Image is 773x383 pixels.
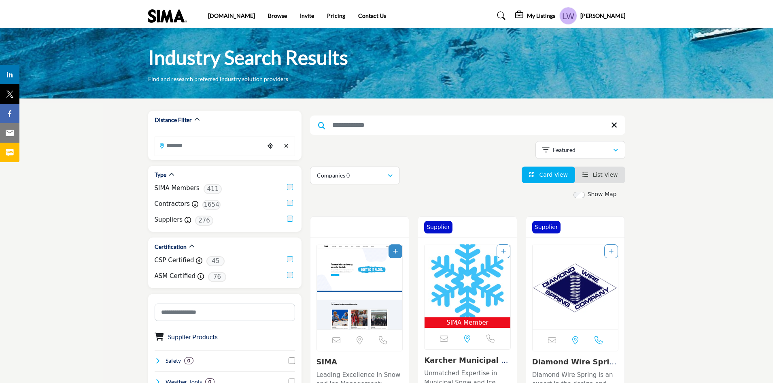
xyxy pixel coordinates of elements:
input: Search Category [155,304,295,321]
img: Site Logo [148,9,191,23]
a: Add To List [501,248,506,255]
img: Diamond Wire Spring Company [533,244,618,330]
button: Featured [535,141,625,159]
h1: Industry Search Results [148,45,348,70]
span: 45 [206,256,225,266]
a: Search [489,9,511,22]
span: 76 [208,272,226,282]
input: SIMA Members checkbox [287,184,293,190]
a: Contact Us [358,12,386,19]
p: Supplier [535,223,558,231]
img: SIMA [317,244,403,330]
input: Search Location [155,137,264,153]
a: View Card [529,171,568,178]
a: Pricing [327,12,345,19]
button: Companies 0 [310,167,400,184]
a: Diamond Wire Spring ... [532,357,616,375]
span: Card View [539,171,567,178]
button: Show hide supplier dropdown [559,7,577,25]
span: 1654 [202,200,221,210]
a: Add To List [393,248,398,255]
span: List View [592,171,618,178]
h2: Type [155,171,166,179]
div: My Listings [515,11,555,21]
div: 0 Results For Safety [184,357,193,364]
input: CSP Certified checkbox [287,256,293,262]
h5: [PERSON_NAME] [580,12,625,20]
p: Companies 0 [317,171,350,180]
a: View List [582,171,618,178]
h3: Karcher Municipal North America Inc [424,356,511,365]
a: Open Listing in new tab [533,244,618,330]
div: Choose your current location [264,137,276,155]
label: CSP Certified [155,256,194,265]
span: 411 [204,184,222,194]
label: Show Map [588,190,617,199]
input: Suppliers checkbox [287,216,293,222]
label: ASM Certified [155,272,196,281]
li: List View [575,167,625,183]
a: SIMA [316,357,338,366]
p: Find and research preferred industry solution providers [148,75,288,83]
input: ASM Certified checkbox [287,272,293,278]
label: Contractors [155,199,190,209]
li: Card View [522,167,575,183]
span: SIMA Member [426,318,509,327]
b: 0 [187,358,190,364]
label: Suppliers [155,215,183,225]
a: Open Listing in new tab [317,244,403,330]
h2: Certification [155,243,187,251]
input: Search Keyword [310,116,625,135]
h3: SIMA [316,357,403,366]
input: Select Safety checkbox [289,357,295,364]
img: Karcher Municipal North America Inc [425,244,510,317]
a: Karcher Municipal No... [424,356,508,373]
a: Open Listing in new tab [425,244,510,328]
label: SIMA Members [155,184,200,193]
h2: Distance Filter [155,116,192,124]
a: Browse [268,12,287,19]
h3: Diamond Wire Spring Company [532,357,619,366]
a: Add To List [609,248,614,255]
h5: My Listings [527,12,555,19]
a: Invite [300,12,314,19]
p: Featured [553,146,576,154]
input: Contractors checkbox [287,200,293,206]
p: Supplier [427,223,450,231]
div: Clear search location [280,137,293,155]
button: Supplier Products [168,332,218,342]
a: [DOMAIN_NAME] [208,12,255,19]
span: 276 [195,216,213,226]
h4: Safety: Safety refers to the measures, practices, and protocols implemented to protect individual... [166,357,181,365]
